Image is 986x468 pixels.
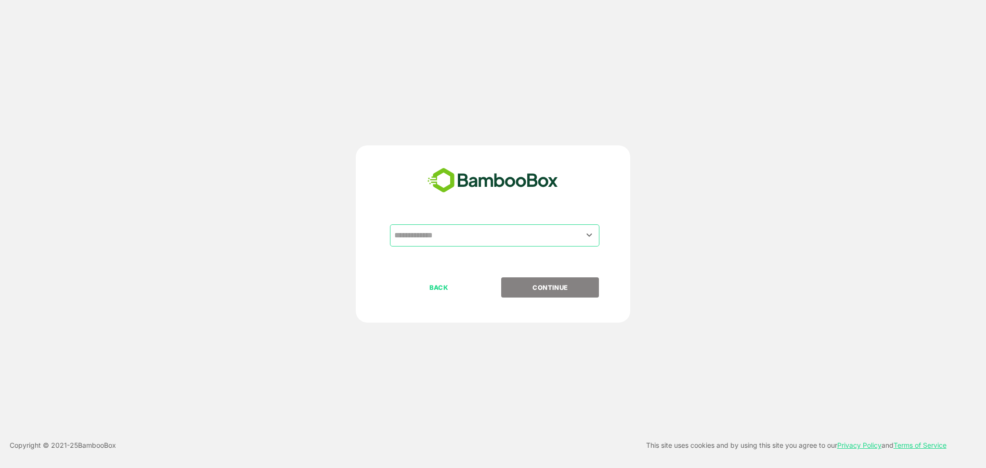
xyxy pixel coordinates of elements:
[422,165,563,196] img: bamboobox
[10,440,116,451] p: Copyright © 2021- 25 BambooBox
[390,277,488,298] button: BACK
[502,282,598,293] p: CONTINUE
[583,229,596,242] button: Open
[837,441,882,449] a: Privacy Policy
[501,277,599,298] button: CONTINUE
[646,440,947,451] p: This site uses cookies and by using this site you agree to our and
[894,441,947,449] a: Terms of Service
[391,282,487,293] p: BACK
